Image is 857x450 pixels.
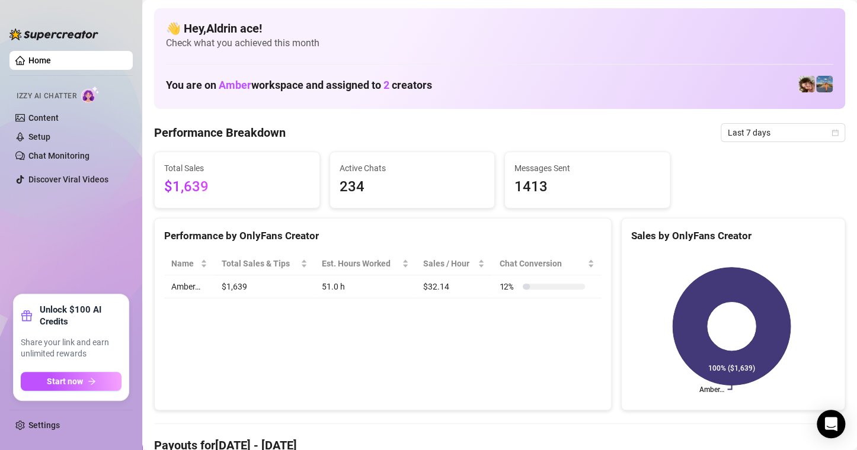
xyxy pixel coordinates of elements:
[164,228,602,244] div: Performance by OnlyFans Creator
[832,129,839,136] span: calendar
[164,252,215,275] th: Name
[315,275,415,298] td: 51.0 h
[499,280,518,293] span: 12 %
[816,76,833,92] img: Amber
[219,79,251,91] span: Amber
[499,257,585,270] span: Chat Conversion
[81,86,100,103] img: AI Chatter
[21,372,121,391] button: Start nowarrow-right
[699,385,724,394] text: Amber…
[798,76,815,92] img: Amber
[47,377,83,386] span: Start now
[166,79,432,92] h1: You are on workspace and assigned to creators
[340,162,485,175] span: Active Chats
[28,113,59,123] a: Content
[340,176,485,198] span: 234
[166,37,833,50] span: Check what you achieved this month
[166,20,833,37] h4: 👋 Hey, Aldrin ace !
[322,257,399,270] div: Est. Hours Worked
[164,162,310,175] span: Total Sales
[514,162,660,175] span: Messages Sent
[164,275,215,298] td: Amber…
[9,28,98,40] img: logo-BBDzfeDw.svg
[416,275,493,298] td: $32.14
[215,275,315,298] td: $1,639
[631,228,835,244] div: Sales by OnlyFans Creator
[28,56,51,65] a: Home
[154,124,286,141] h4: Performance Breakdown
[215,252,315,275] th: Total Sales & Tips
[492,252,602,275] th: Chat Conversion
[171,257,198,270] span: Name
[164,176,310,198] span: $1,639
[514,176,660,198] span: 1413
[88,377,96,385] span: arrow-right
[28,132,50,142] a: Setup
[383,79,389,91] span: 2
[817,410,845,438] div: Open Intercom Messenger
[28,420,60,430] a: Settings
[21,310,33,322] span: gift
[21,337,121,360] span: Share your link and earn unlimited rewards
[40,304,121,327] strong: Unlock $100 AI Credits
[222,257,298,270] span: Total Sales & Tips
[28,151,89,160] a: Chat Monitoring
[728,124,838,142] span: Last 7 days
[416,252,493,275] th: Sales / Hour
[17,91,76,102] span: Izzy AI Chatter
[28,175,108,184] a: Discover Viral Videos
[423,257,476,270] span: Sales / Hour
